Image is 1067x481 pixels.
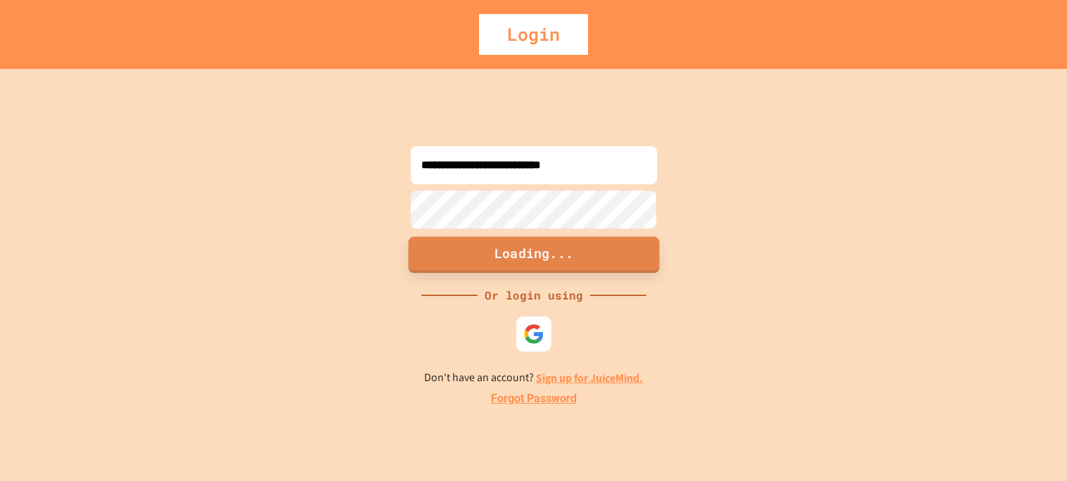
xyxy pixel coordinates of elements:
[424,369,643,387] p: Don't have an account?
[491,390,577,407] a: Forgot Password
[536,371,643,385] a: Sign up for JuiceMind.
[408,236,659,273] button: Loading...
[523,323,544,345] img: google-icon.svg
[478,287,590,304] div: Or login using
[479,14,588,55] div: Login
